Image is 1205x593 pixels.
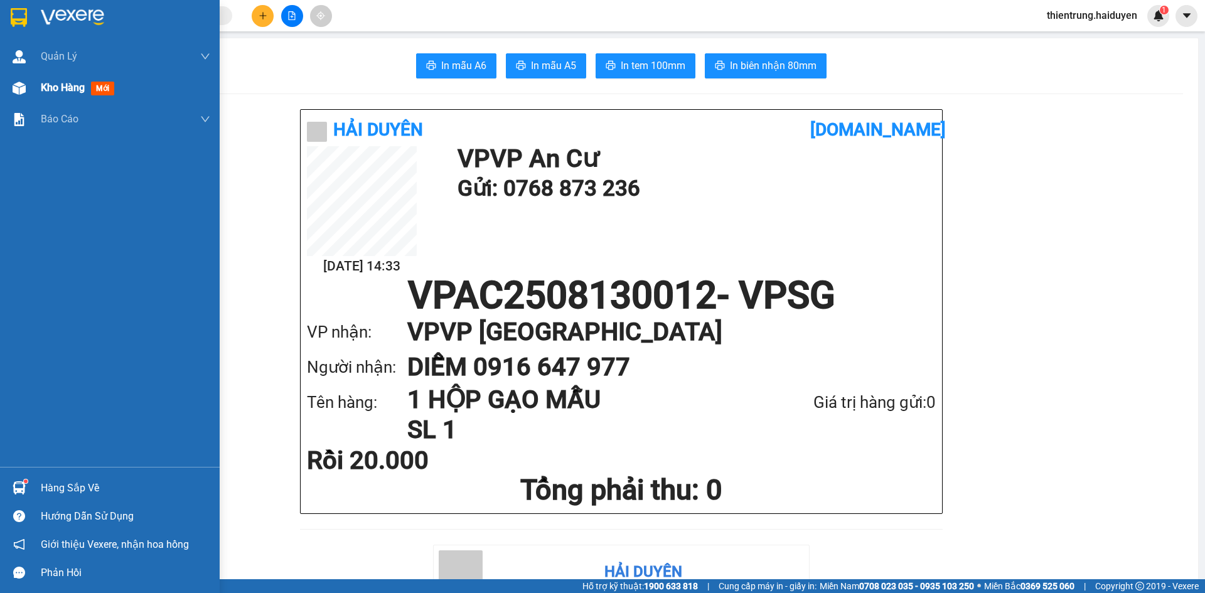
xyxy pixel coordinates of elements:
[1153,10,1164,21] img: icon-new-feature
[977,584,981,589] span: ⚪️
[307,355,407,380] div: Người nhận:
[596,53,695,78] button: printerIn tem 100mm
[13,538,25,550] span: notification
[1037,8,1147,23] span: thientrung.haiduyen
[41,564,210,582] div: Phản hồi
[9,81,100,96] div: 20.000
[307,319,407,345] div: VP nhận:
[91,82,114,95] span: mới
[1162,6,1166,14] span: 1
[107,11,235,41] div: VP [GEOGRAPHIC_DATA]
[310,5,332,27] button: aim
[107,41,235,56] div: DIỄM
[13,50,26,63] img: warehouse-icon
[41,111,78,127] span: Báo cáo
[13,510,25,522] span: question-circle
[252,5,274,27] button: plus
[41,507,210,526] div: Hướng dẫn sử dụng
[9,82,30,95] span: Rồi :
[407,350,911,385] h1: DIỄM 0916 647 977
[582,579,698,593] span: Hỗ trợ kỹ thuật:
[41,48,77,64] span: Quản Lý
[13,481,26,494] img: warehouse-icon
[307,277,936,314] h1: VPAC2508130012 - VPSG
[730,58,817,73] span: In biên nhận 80mm
[11,8,27,27] img: logo-vxr
[1135,582,1144,590] span: copyright
[107,56,235,73] div: 0916647977
[531,58,576,73] span: In mẫu A5
[416,53,496,78] button: printerIn mẫu A6
[621,58,685,73] span: In tem 100mm
[11,11,99,26] div: VP An Cư
[259,11,267,20] span: plus
[606,60,616,72] span: printer
[604,560,682,584] div: Hải Duyên
[1176,5,1197,27] button: caret-down
[516,60,526,72] span: printer
[200,114,210,124] span: down
[41,82,85,93] span: Kho hàng
[287,11,296,20] span: file-add
[316,11,325,20] span: aim
[1084,579,1086,593] span: |
[859,581,974,591] strong: 0708 023 035 - 0935 103 250
[407,415,747,445] h1: SL 1
[715,60,725,72] span: printer
[407,314,911,350] h1: VP VP [GEOGRAPHIC_DATA]
[426,60,436,72] span: printer
[13,82,26,95] img: warehouse-icon
[705,53,827,78] button: printerIn biên nhận 80mm
[1160,6,1169,14] sup: 1
[747,390,936,415] div: Giá trị hàng gửi: 0
[458,171,929,206] h1: Gửi: 0768 873 236
[41,537,189,552] span: Giới thiệu Vexere, nhận hoa hồng
[307,256,417,277] h2: [DATE] 14:33
[441,58,486,73] span: In mẫu A6
[13,113,26,126] img: solution-icon
[719,579,817,593] span: Cung cấp máy in - giấy in:
[458,146,929,171] h1: VP VP An Cư
[1181,10,1192,21] span: caret-down
[1020,581,1074,591] strong: 0369 525 060
[820,579,974,593] span: Miền Nam
[11,26,99,43] div: 0768873236
[984,579,1074,593] span: Miền Bắc
[810,119,946,140] b: [DOMAIN_NAME]
[13,567,25,579] span: message
[307,473,936,507] h1: Tổng phải thu: 0
[11,12,30,25] span: Gửi:
[107,12,137,25] span: Nhận:
[333,119,423,140] b: Hải Duyên
[506,53,586,78] button: printerIn mẫu A5
[307,390,407,415] div: Tên hàng:
[200,51,210,61] span: down
[24,479,28,483] sup: 1
[281,5,303,27] button: file-add
[644,581,698,591] strong: 1900 633 818
[407,385,747,415] h1: 1 HỘP GẠO MẪU
[707,579,709,593] span: |
[307,448,515,473] div: Rồi 20.000
[41,479,210,498] div: Hàng sắp về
